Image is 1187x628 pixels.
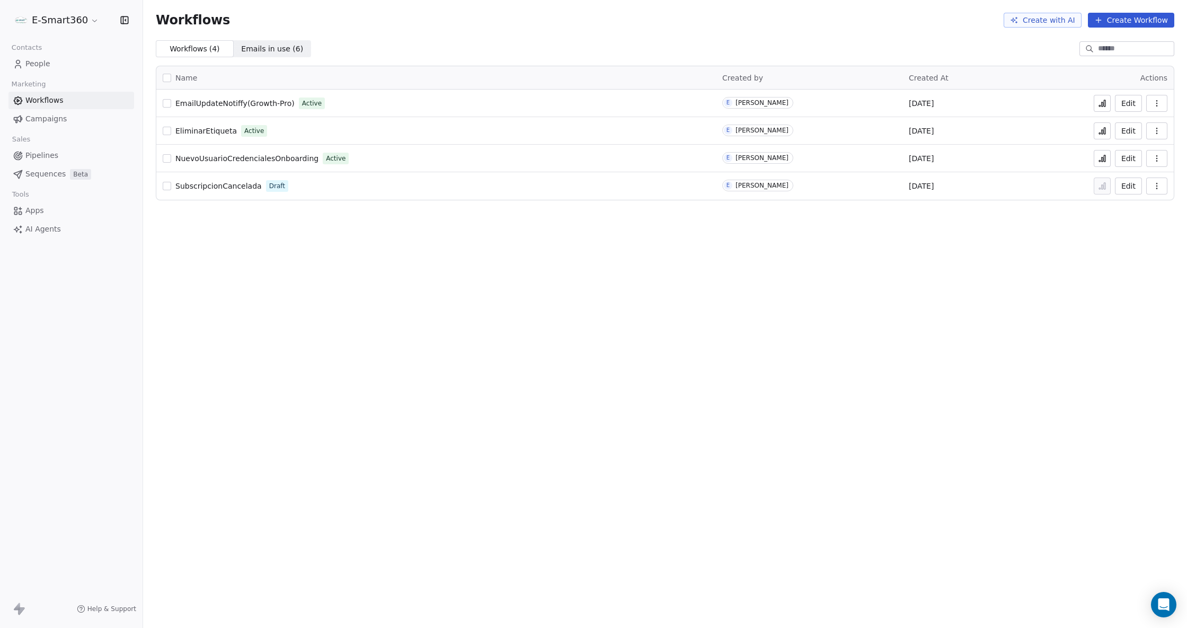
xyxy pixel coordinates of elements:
[909,74,949,82] span: Created At
[1115,95,1142,112] button: Edit
[25,95,64,106] span: Workflows
[175,126,237,136] a: EliminarEtiqueta
[909,153,934,164] span: [DATE]
[15,14,28,26] img: -.png
[8,220,134,238] a: AI Agents
[326,154,346,163] span: Active
[736,127,789,134] div: [PERSON_NAME]
[241,43,303,55] span: Emails in use ( 6 )
[25,150,58,161] span: Pipelines
[727,154,730,162] div: E
[8,165,134,183] a: SequencesBeta
[1088,13,1174,28] button: Create Workflow
[175,153,318,164] a: NuevoUsuarioCredencialesOnboarding
[302,99,322,108] span: Active
[1115,150,1142,167] button: Edit
[156,13,230,28] span: Workflows
[736,99,789,107] div: [PERSON_NAME]
[175,182,262,190] span: SubscripcionCancelada
[70,169,91,180] span: Beta
[175,98,295,109] a: EmailUpdateNotiffy(Growth-Pro)
[909,98,934,109] span: [DATE]
[727,99,730,107] div: E
[7,187,33,202] span: Tools
[244,126,264,136] span: Active
[8,147,134,164] a: Pipelines
[909,181,934,191] span: [DATE]
[8,55,134,73] a: People
[909,126,934,136] span: [DATE]
[8,202,134,219] a: Apps
[25,224,61,235] span: AI Agents
[269,181,285,191] span: Draft
[1115,178,1142,194] button: Edit
[175,181,262,191] a: SubscripcionCancelada
[8,110,134,128] a: Campaigns
[722,74,763,82] span: Created by
[25,169,66,180] span: Sequences
[1115,122,1142,139] button: Edit
[175,154,318,163] span: NuevoUsuarioCredencialesOnboarding
[7,40,47,56] span: Contacts
[736,182,789,189] div: [PERSON_NAME]
[77,605,136,613] a: Help & Support
[25,58,50,69] span: People
[7,76,50,92] span: Marketing
[13,11,101,29] button: E-Smart360
[32,13,88,27] span: E-Smart360
[7,131,35,147] span: Sales
[25,205,44,216] span: Apps
[727,181,730,190] div: E
[175,73,197,84] span: Name
[1151,592,1176,617] div: Open Intercom Messenger
[736,154,789,162] div: [PERSON_NAME]
[25,113,67,125] span: Campaigns
[175,127,237,135] span: EliminarEtiqueta
[175,99,295,108] span: EmailUpdateNotiffy(Growth-Pro)
[8,92,134,109] a: Workflows
[727,126,730,135] div: E
[1140,74,1167,82] span: Actions
[87,605,136,613] span: Help & Support
[1004,13,1082,28] button: Create with AI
